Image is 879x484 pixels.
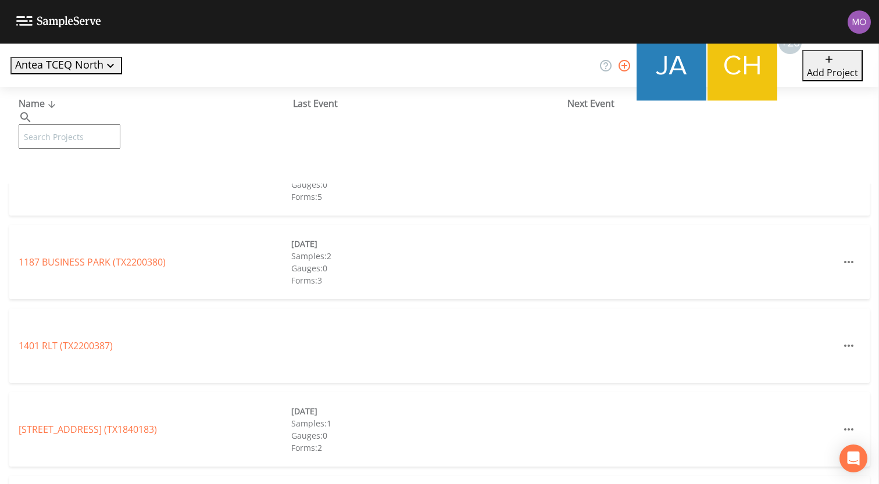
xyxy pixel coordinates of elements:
div: James Whitmire [636,31,707,101]
a: 1401 RLT (TX2200387) [19,339,113,352]
div: Forms: 2 [291,442,564,454]
img: 4e251478aba98ce068fb7eae8f78b90c [848,10,871,34]
div: [DATE] [291,405,564,417]
div: Samples: 1 [291,417,564,429]
input: Search Projects [19,124,120,149]
div: [DATE] [291,238,564,250]
div: Forms: 3 [291,274,564,286]
a: 1187 BUSINESS PARK (TX2200380) [19,256,166,268]
img: 2e773653e59f91cc345d443c311a9659 [637,31,706,101]
span: Name [19,97,59,110]
div: Gauges: 0 [291,262,564,274]
div: Gauges: 0 [291,178,564,191]
button: Add Project [802,50,863,81]
a: [STREET_ADDRESS] (TX1840183) [19,423,157,436]
div: Forms: 5 [291,191,564,203]
button: Antea TCEQ North [10,57,122,74]
div: Samples: 2 [291,250,564,262]
div: Charles Medina [707,31,778,101]
div: Gauges: 0 [291,429,564,442]
div: Open Intercom Messenger [839,444,867,472]
div: Next Event [567,96,842,110]
div: Last Event [293,96,567,110]
img: c74b8b8b1c7a9d34f67c5e0ca157ed15 [708,31,777,101]
img: logo [16,16,101,27]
